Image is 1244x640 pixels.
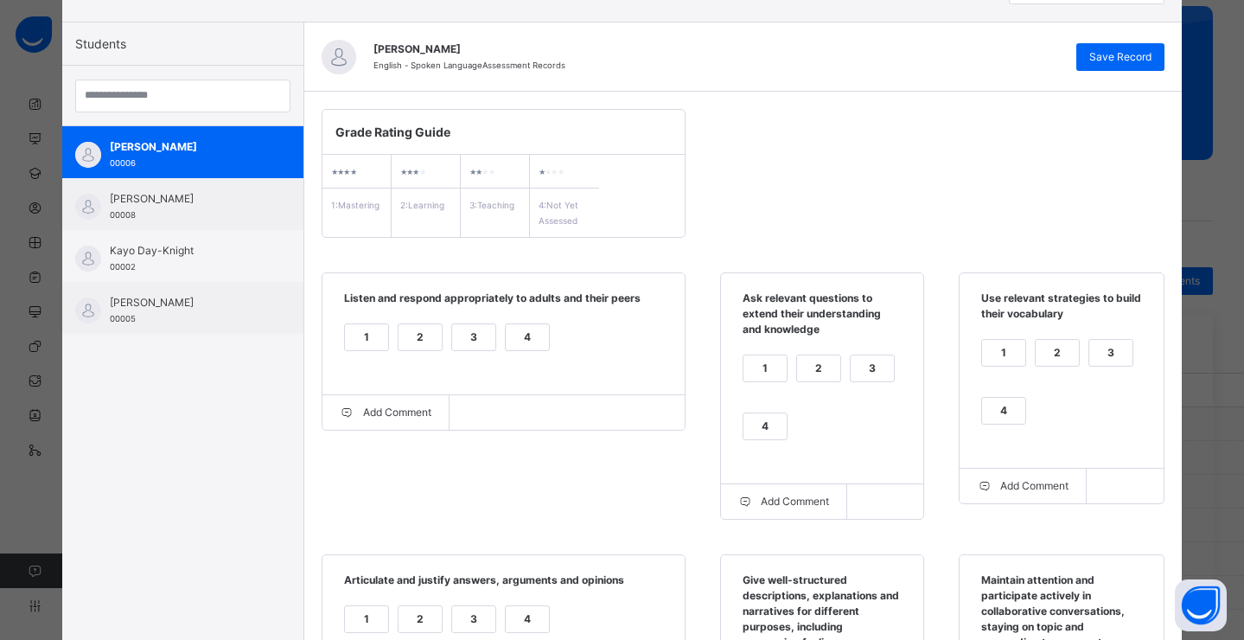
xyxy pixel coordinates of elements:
div: 4 [506,324,549,350]
span: 00005 [110,314,136,323]
div: 1 [743,355,787,381]
i: ★ [539,168,545,176]
i: ★ [551,168,557,176]
i: ★ [469,168,475,176]
span: Ask relevant questions to extend their understanding and knowledge [738,291,907,350]
span: 00008 [110,210,136,220]
i: ★ [475,168,482,176]
div: 1 [345,606,388,632]
i: ★ [558,168,564,176]
span: 1 : Mastering [331,200,380,210]
span: 3 : Teaching [469,200,514,210]
span: [PERSON_NAME] [373,42,1059,57]
div: 2 [1036,340,1079,366]
i: ★ [406,168,412,176]
span: 2 : Learning [400,200,444,210]
span: [PERSON_NAME] [110,139,265,155]
i: ★ [331,168,337,176]
i: ★ [350,168,356,176]
span: English - Spoken Language Assessment Records [373,61,565,70]
div: 2 [399,324,442,350]
div: 3 [452,324,495,350]
div: 3 [1089,340,1132,366]
div: 4 [743,413,787,439]
span: Grade Rating Guide [335,123,672,141]
i: ★ [412,168,418,176]
div: 4 [506,606,549,632]
img: default.svg [75,246,101,272]
img: default.svg [322,40,356,74]
i: ★ [488,168,494,176]
img: default.svg [75,194,101,220]
div: 3 [452,606,495,632]
i: ★ [400,168,406,176]
img: default.svg [75,142,101,168]
img: default.svg [75,298,101,323]
span: Students [75,35,126,53]
i: ★ [482,168,488,176]
div: Add Comment [960,469,1087,503]
span: Save Record [1089,49,1151,65]
div: 3 [851,355,894,381]
div: 4 [982,398,1025,424]
i: ★ [343,168,349,176]
i: ★ [419,168,425,176]
div: Add Comment [322,395,450,430]
button: Open asap [1175,579,1227,631]
div: 2 [399,606,442,632]
span: Listen and respond appropriately to adults and their peers [340,291,667,319]
span: 00002 [110,262,136,272]
i: ★ [545,168,551,176]
span: [PERSON_NAME] [110,191,265,207]
span: [PERSON_NAME] [110,295,265,310]
div: 1 [345,324,388,350]
span: Use relevant strategies to build their vocabulary [977,291,1146,335]
span: Kayo Day-Knight [110,243,265,259]
span: Articulate and justify answers, arguments and opinions [340,573,667,601]
span: 4 : Not Yet Assessed [539,200,578,226]
div: 2 [797,355,840,381]
div: Add Comment [721,484,848,519]
span: 00006 [110,158,136,168]
i: ★ [337,168,343,176]
div: 1 [982,340,1025,366]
